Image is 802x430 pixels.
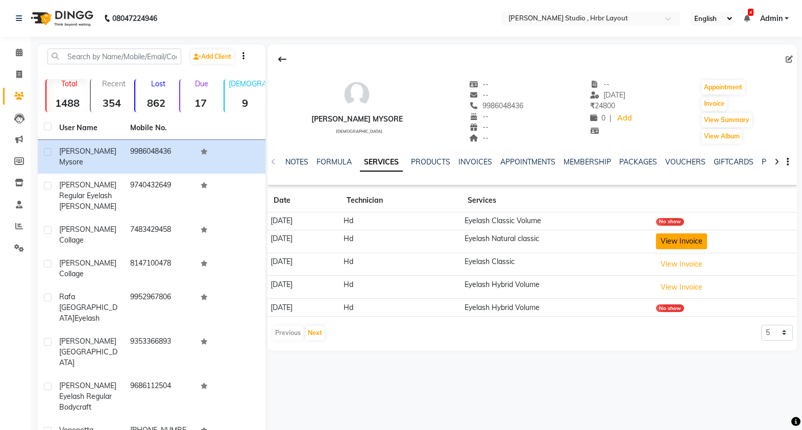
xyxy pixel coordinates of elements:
[91,97,132,109] strong: 354
[461,299,653,317] td: Eyelash Hybrid Volume
[124,285,195,330] td: 9952967806
[656,256,707,272] button: View Invoice
[590,101,595,110] span: ₹
[701,129,742,144] button: View Album
[53,116,124,140] th: User Name
[470,123,489,132] span: --
[124,116,195,140] th: Mobile No.
[619,157,657,166] a: PACKAGES
[59,225,116,245] span: [PERSON_NAME] Collage
[268,276,340,299] td: [DATE]
[124,140,195,174] td: 9986048436
[470,90,489,100] span: --
[341,253,461,276] td: Hd
[336,129,382,134] span: [DEMOGRAPHIC_DATA]
[342,79,372,110] img: avatar
[470,101,524,110] span: 9986048436
[268,253,340,276] td: [DATE]
[590,101,615,110] span: 24800
[701,80,745,94] button: Appointment
[124,218,195,252] td: 7483429458
[701,113,752,127] button: View Summary
[461,189,653,212] th: Services
[95,79,132,88] p: Recent
[59,347,117,367] span: [GEOGRAPHIC_DATA]
[59,258,116,278] span: [PERSON_NAME] Collage
[75,314,100,323] span: Eyelash
[590,90,625,100] span: [DATE]
[268,212,340,230] td: [DATE]
[461,230,653,253] td: Eyelash Natural classic
[411,157,450,166] a: PRODUCTS
[59,381,116,390] span: [PERSON_NAME]
[59,292,117,323] span: Rafa [GEOGRAPHIC_DATA]
[500,157,555,166] a: APPOINTMENTS
[616,111,634,126] a: Add
[26,4,96,33] img: logo
[665,157,706,166] a: VOUCHERS
[590,113,605,123] span: 0
[47,49,181,64] input: Search by Name/Mobile/Email/Code
[311,114,403,125] div: [PERSON_NAME] Mysore
[112,4,157,33] b: 08047224946
[656,233,707,249] button: View Invoice
[760,13,783,24] span: Admin
[59,147,116,156] span: [PERSON_NAME]
[458,157,492,166] a: INVOICES
[714,157,754,166] a: GIFTCARDS
[461,276,653,299] td: Eyelash Hybrid Volume
[59,157,83,166] span: Mysore
[268,230,340,253] td: [DATE]
[225,97,266,109] strong: 9
[341,299,461,317] td: Hd
[341,230,461,253] td: Hd
[470,133,489,142] span: --
[285,157,308,166] a: NOTES
[762,157,788,166] a: POINTS
[59,337,116,346] span: [PERSON_NAME]
[51,79,88,88] p: Total
[268,189,340,212] th: Date
[461,212,653,230] td: Eyelash Classic Volume
[656,218,684,226] div: No show
[341,212,461,230] td: Hd
[470,80,489,89] span: --
[656,304,684,312] div: No show
[470,112,489,121] span: --
[610,113,612,124] span: |
[341,189,461,212] th: Technician
[272,50,293,69] div: Back to Client
[744,14,750,23] a: 4
[268,299,340,317] td: [DATE]
[182,79,222,88] p: Due
[139,79,177,88] p: Lost
[229,79,266,88] p: [DEMOGRAPHIC_DATA]
[305,326,325,340] button: Next
[124,374,195,419] td: 9686112504
[59,191,116,211] span: Regular Eyelash [PERSON_NAME]
[124,330,195,374] td: 9353366893
[317,157,352,166] a: FORMULA
[701,97,727,111] button: Invoice
[461,253,653,276] td: Eyelash Classic
[564,157,611,166] a: MEMBERSHIP
[748,9,754,16] span: 4
[59,180,116,189] span: [PERSON_NAME]
[590,80,610,89] span: --
[191,50,234,64] a: Add Client
[341,276,461,299] td: Hd
[124,252,195,285] td: 8147100478
[124,174,195,218] td: 9740432649
[59,392,112,412] span: Eyelash Regular Bodycraft
[656,279,707,295] button: View Invoice
[46,97,88,109] strong: 1488
[360,153,403,172] a: SERVICES
[135,97,177,109] strong: 862
[180,97,222,109] strong: 17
